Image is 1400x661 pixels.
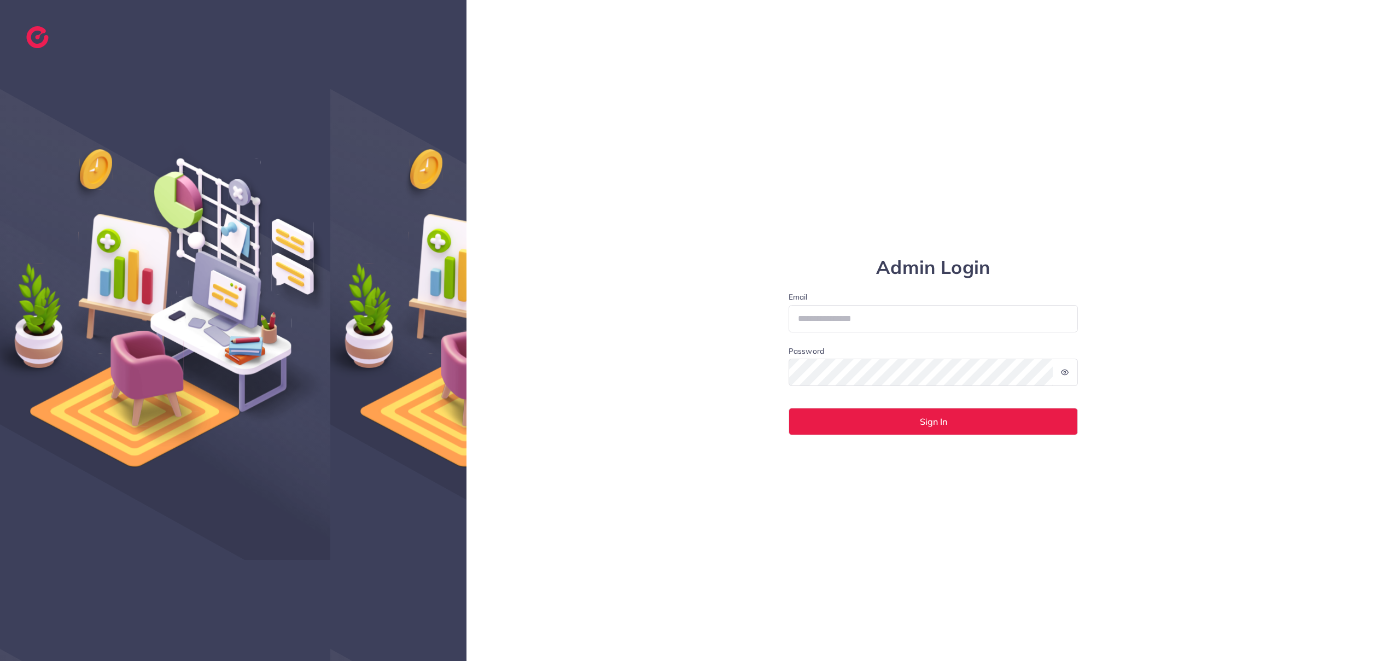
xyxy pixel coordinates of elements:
[26,26,49,48] img: logo
[789,346,824,356] label: Password
[789,408,1078,435] button: Sign In
[789,291,1078,302] label: Email
[789,256,1078,279] h1: Admin Login
[920,417,947,426] span: Sign In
